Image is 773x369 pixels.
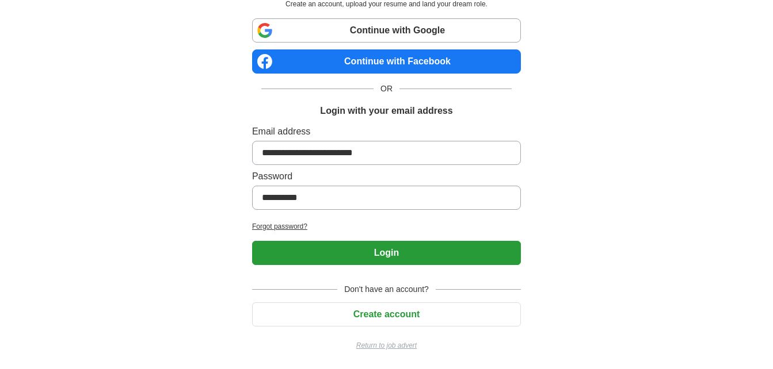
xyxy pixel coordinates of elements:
button: Login [252,241,521,265]
h1: Login with your email address [320,104,452,118]
a: Forgot password? [252,221,521,232]
a: Continue with Facebook [252,49,521,74]
label: Password [252,170,521,183]
a: Continue with Google [252,18,521,43]
a: Return to job advert [252,340,521,351]
span: OR [374,83,399,95]
a: Create account [252,309,521,319]
label: Email address [252,125,521,139]
button: Create account [252,302,521,326]
span: Don't have an account? [337,283,436,295]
